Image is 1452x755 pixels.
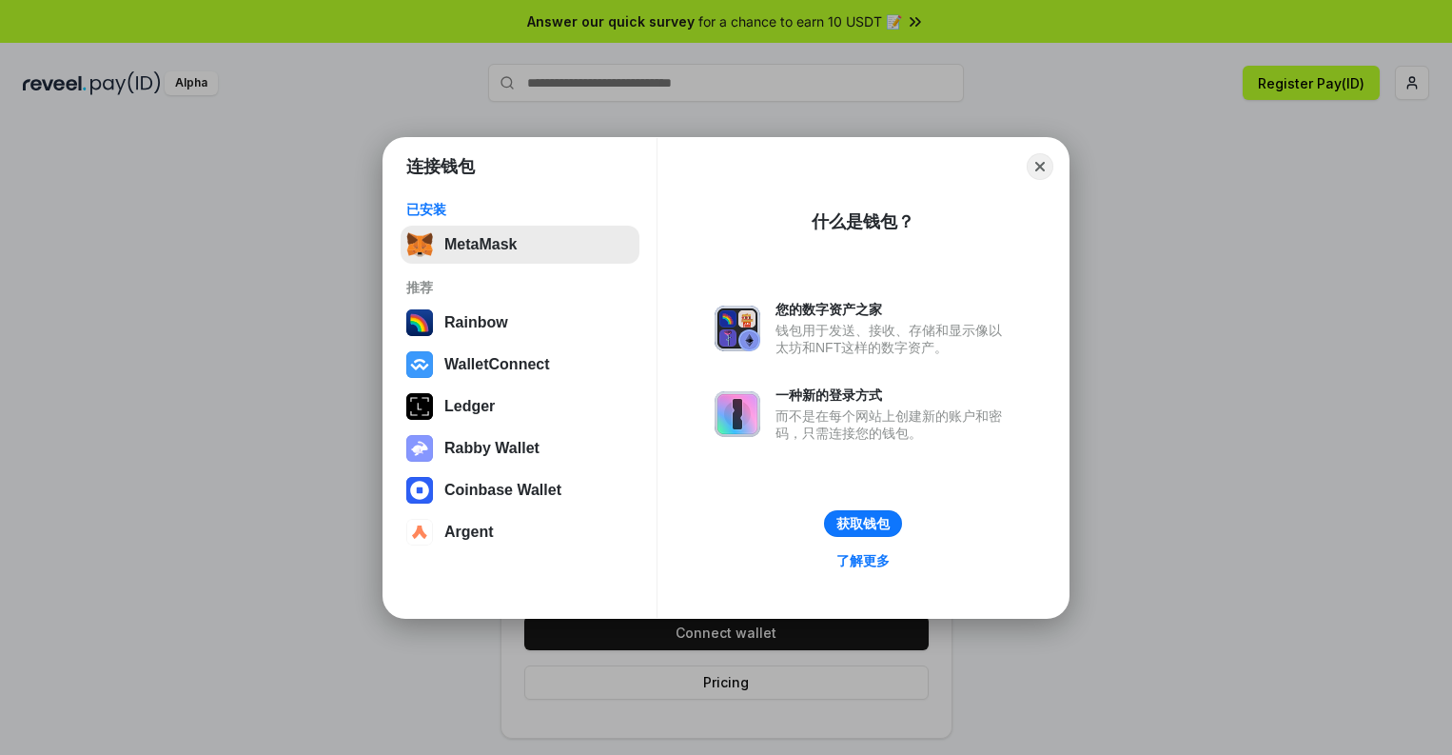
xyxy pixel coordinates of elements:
button: Ledger [401,387,639,426]
img: svg+xml,%3Csvg%20xmlns%3D%22http%3A%2F%2Fwww.w3.org%2F2000%2Fsvg%22%20fill%3D%22none%22%20viewBox... [715,306,760,351]
div: Rainbow [444,314,508,331]
img: svg+xml,%3Csvg%20xmlns%3D%22http%3A%2F%2Fwww.w3.org%2F2000%2Fsvg%22%20fill%3D%22none%22%20viewBox... [406,435,433,462]
div: 什么是钱包？ [812,210,914,233]
div: 而不是在每个网站上创建新的账户和密码，只需连接您的钱包。 [775,407,1011,442]
h1: 连接钱包 [406,155,475,178]
div: Coinbase Wallet [444,482,561,499]
button: Close [1027,153,1053,180]
img: svg+xml,%3Csvg%20xmlns%3D%22http%3A%2F%2Fwww.w3.org%2F2000%2Fsvg%22%20width%3D%2228%22%20height%3... [406,393,433,420]
div: 一种新的登录方式 [775,387,1011,404]
button: Rainbow [401,304,639,342]
img: svg+xml,%3Csvg%20width%3D%22120%22%20height%3D%22120%22%20viewBox%3D%220%200%20120%20120%22%20fil... [406,309,433,336]
div: Rabby Wallet [444,440,540,457]
img: svg+xml,%3Csvg%20width%3D%2228%22%20height%3D%2228%22%20viewBox%3D%220%200%2028%2028%22%20fill%3D... [406,351,433,378]
img: svg+xml,%3Csvg%20xmlns%3D%22http%3A%2F%2Fwww.w3.org%2F2000%2Fsvg%22%20fill%3D%22none%22%20viewBox... [715,391,760,437]
button: Coinbase Wallet [401,471,639,509]
button: WalletConnect [401,346,639,384]
div: MetaMask [444,236,517,253]
img: svg+xml,%3Csvg%20width%3D%2228%22%20height%3D%2228%22%20viewBox%3D%220%200%2028%2028%22%20fill%3D... [406,519,433,546]
div: 您的数字资产之家 [775,301,1011,318]
div: 了解更多 [836,552,890,569]
div: 已安装 [406,201,634,218]
div: WalletConnect [444,356,550,373]
a: 了解更多 [825,548,901,573]
div: 推荐 [406,279,634,296]
button: 获取钱包 [824,510,902,537]
img: svg+xml,%3Csvg%20width%3D%2228%22%20height%3D%2228%22%20viewBox%3D%220%200%2028%2028%22%20fill%3D... [406,477,433,504]
button: MetaMask [401,226,639,264]
button: Argent [401,513,639,551]
div: 钱包用于发送、接收、存储和显示像以太坊和NFT这样的数字资产。 [775,322,1011,356]
div: Ledger [444,398,495,415]
div: 获取钱包 [836,515,890,532]
button: Rabby Wallet [401,429,639,467]
div: Argent [444,524,494,541]
img: svg+xml,%3Csvg%20fill%3D%22none%22%20height%3D%2233%22%20viewBox%3D%220%200%2035%2033%22%20width%... [406,231,433,258]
